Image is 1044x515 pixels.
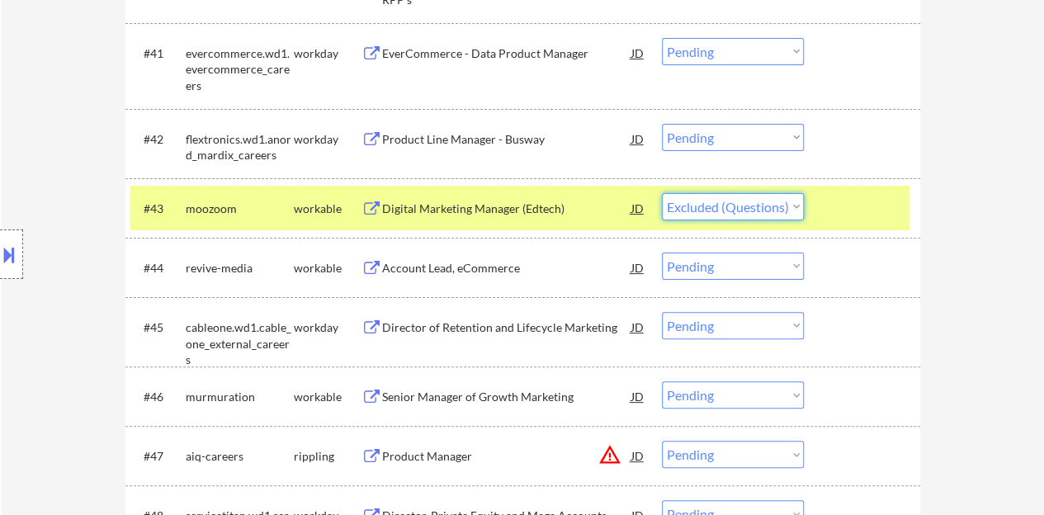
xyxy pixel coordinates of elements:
div: workable [294,201,361,217]
div: Director of Retention and Lifecycle Marketing [382,319,631,336]
div: workable [294,260,361,276]
div: workday [294,131,361,148]
div: Product Line Manager - Busway [382,131,631,148]
div: workday [294,319,361,336]
div: JD [630,193,646,223]
div: JD [630,124,646,154]
div: JD [630,38,646,68]
div: JD [630,441,646,470]
div: JD [630,312,646,342]
div: Digital Marketing Manager (Edtech) [382,201,631,217]
div: evercommerce.wd1.evercommerce_careers [186,45,294,94]
div: #47 [144,448,172,465]
div: workable [294,389,361,405]
div: JD [630,381,646,411]
div: JD [630,253,646,282]
div: #41 [144,45,172,62]
div: rippling [294,448,361,465]
div: aiq-careers [186,448,294,465]
div: workday [294,45,361,62]
div: EverCommerce - Data Product Manager [382,45,631,62]
div: Senior Manager of Growth Marketing [382,389,631,405]
div: Product Manager [382,448,631,465]
button: warning_amber [598,443,621,466]
div: Account Lead, eCommerce [382,260,631,276]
